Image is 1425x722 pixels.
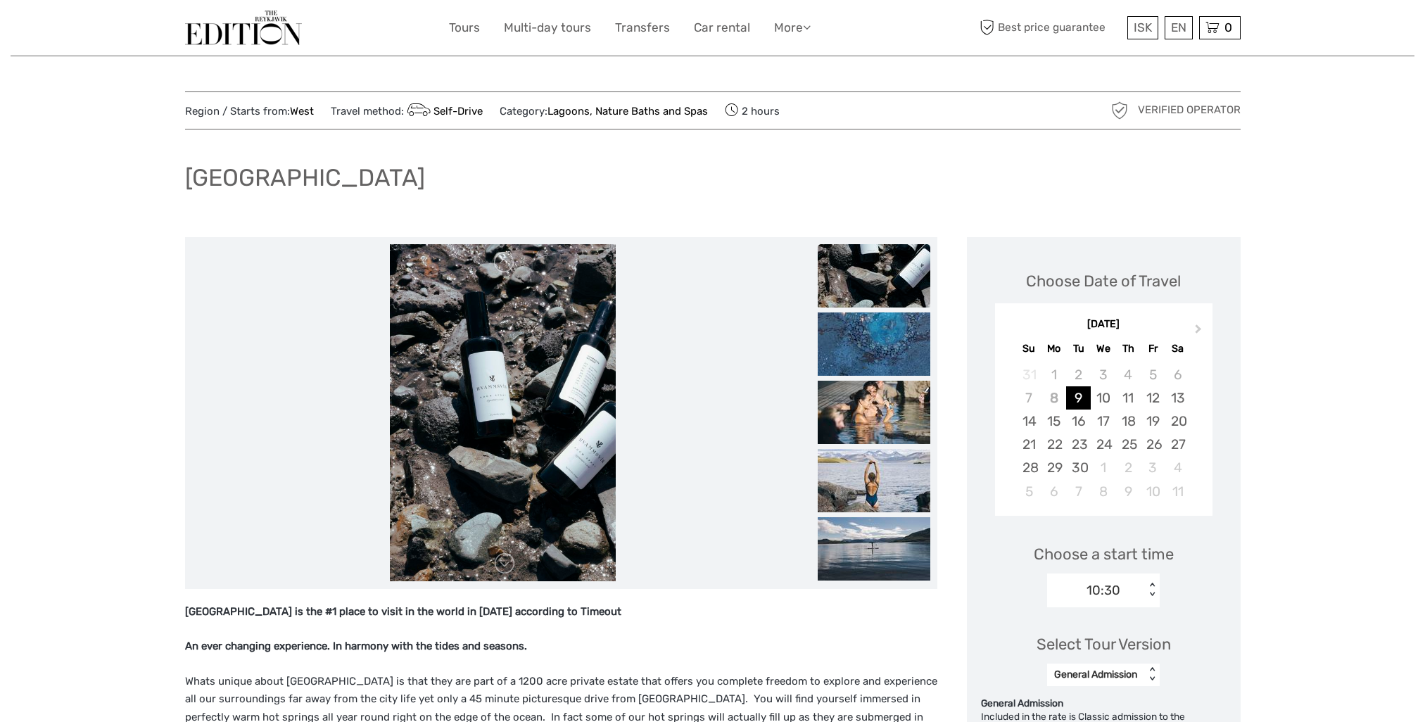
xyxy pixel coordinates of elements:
div: Choose Sunday, September 21st, 2025 [1017,433,1041,456]
div: Not available Sunday, September 7th, 2025 [1017,386,1041,410]
div: Tu [1066,339,1091,358]
div: Choose Monday, October 6th, 2025 [1041,480,1066,503]
div: Choose Friday, September 12th, 2025 [1141,386,1165,410]
img: ff4617a895f8464c82ee74dbcc9fd6c7_slider_thumbnail.jpeg [818,312,930,376]
span: Best price guarantee [977,16,1124,39]
div: Choose Sunday, September 28th, 2025 [1017,456,1041,479]
div: Choose Thursday, October 9th, 2025 [1116,480,1141,503]
div: Fr [1141,339,1165,358]
span: ISK [1134,20,1152,34]
a: Multi-day tours [504,18,591,38]
img: b514a87555654bacbb9ffa1bff94b260_slider_thumbnail.jpeg [818,381,930,444]
strong: An ever changing experience. In harmony with the tides and seasons. [185,640,527,652]
img: 5f4dbf355e1b4b338a4915e00c75a17d_slider_thumbnail.jpeg [818,517,930,581]
img: 842b4cbebfa742a1b89503a8a42f52cc_slider_thumbnail.jpeg [818,244,930,308]
div: Choose Saturday, October 11th, 2025 [1165,480,1190,503]
div: General Admission [1054,668,1138,682]
span: Travel method: [331,101,483,120]
div: < > [1146,583,1158,597]
div: We [1091,339,1115,358]
img: e5625e559f284071852198621031f5fb_slider_thumbnail.jpeg [818,449,930,512]
div: Choose Thursday, September 18th, 2025 [1116,410,1141,433]
div: [DATE] [995,317,1212,332]
div: Choose Date of Travel [1026,270,1181,292]
div: Choose Sunday, October 5th, 2025 [1017,480,1041,503]
h1: [GEOGRAPHIC_DATA] [185,163,425,192]
div: Choose Friday, September 26th, 2025 [1141,433,1165,456]
div: 10:30 [1087,581,1120,600]
div: Not available Thursday, September 4th, 2025 [1116,363,1141,386]
div: Choose Monday, September 15th, 2025 [1041,410,1066,433]
button: Next Month [1189,321,1211,343]
div: Choose Tuesday, September 16th, 2025 [1066,410,1091,433]
span: 0 [1222,20,1234,34]
div: Mo [1041,339,1066,358]
a: Tours [449,18,480,38]
a: Transfers [615,18,670,38]
div: Choose Tuesday, September 30th, 2025 [1066,456,1091,479]
div: Choose Wednesday, October 8th, 2025 [1091,480,1115,503]
div: Choose Wednesday, September 10th, 2025 [1091,386,1115,410]
div: Not available Friday, September 5th, 2025 [1141,363,1165,386]
div: Choose Saturday, September 27th, 2025 [1165,433,1190,456]
span: 2 hours [725,101,780,120]
a: Lagoons, Nature Baths and Spas [547,105,708,118]
a: West [290,105,314,118]
div: Not available Monday, September 8th, 2025 [1041,386,1066,410]
div: Choose Tuesday, September 9th, 2025 [1066,386,1091,410]
div: Choose Friday, October 10th, 2025 [1141,480,1165,503]
div: Choose Saturday, September 13th, 2025 [1165,386,1190,410]
div: month 2025-09 [999,363,1208,503]
div: Not available Sunday, August 31st, 2025 [1017,363,1041,386]
div: Choose Tuesday, September 23rd, 2025 [1066,433,1091,456]
div: Th [1116,339,1141,358]
strong: [GEOGRAPHIC_DATA] is the #1 place to visit in the world in [DATE] according to Timeout [185,605,621,618]
div: Select Tour Version [1037,633,1171,655]
div: Choose Saturday, October 4th, 2025 [1165,456,1190,479]
div: Choose Thursday, September 25th, 2025 [1116,433,1141,456]
img: 842b4cbebfa742a1b89503a8a42f52cc_main_slider.jpeg [390,244,615,582]
div: Su [1017,339,1041,358]
img: The Reykjavík Edition [185,11,302,45]
span: Region / Starts from: [185,104,314,119]
div: Choose Monday, September 29th, 2025 [1041,456,1066,479]
div: < > [1146,667,1158,682]
div: Choose Tuesday, October 7th, 2025 [1066,480,1091,503]
div: Choose Saturday, September 20th, 2025 [1165,410,1190,433]
div: Choose Wednesday, October 1st, 2025 [1091,456,1115,479]
div: Not available Monday, September 1st, 2025 [1041,363,1066,386]
a: Self-Drive [404,105,483,118]
a: More [774,18,811,38]
div: Choose Thursday, September 11th, 2025 [1116,386,1141,410]
img: verified_operator_grey_128.png [1108,99,1131,122]
div: Choose Friday, October 3rd, 2025 [1141,456,1165,479]
div: EN [1165,16,1193,39]
div: Choose Friday, September 19th, 2025 [1141,410,1165,433]
div: Choose Sunday, September 14th, 2025 [1017,410,1041,433]
span: Choose a start time [1034,543,1174,565]
div: Sa [1165,339,1190,358]
div: Choose Thursday, October 2nd, 2025 [1116,456,1141,479]
div: Choose Monday, September 22nd, 2025 [1041,433,1066,456]
div: Not available Wednesday, September 3rd, 2025 [1091,363,1115,386]
div: Choose Wednesday, September 17th, 2025 [1091,410,1115,433]
span: Category: [500,104,708,119]
span: Verified Operator [1138,103,1241,118]
a: Car rental [694,18,750,38]
div: Not available Tuesday, September 2nd, 2025 [1066,363,1091,386]
div: Not available Saturday, September 6th, 2025 [1165,363,1190,386]
div: Choose Wednesday, September 24th, 2025 [1091,433,1115,456]
div: General Admission [981,697,1227,711]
